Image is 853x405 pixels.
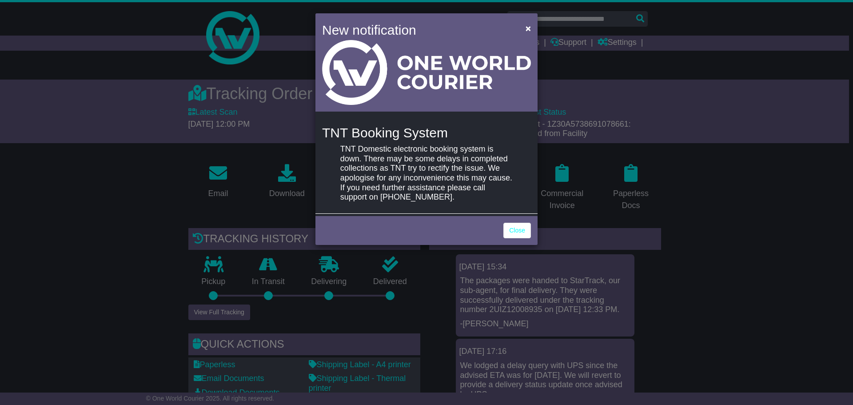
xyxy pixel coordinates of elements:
[322,20,513,40] h4: New notification
[322,125,531,140] h4: TNT Booking System
[340,144,513,202] p: TNT Domestic electronic booking system is down. There may be some delays in completed collections...
[521,19,535,37] button: Close
[526,23,531,33] span: ×
[322,40,531,105] img: Light
[503,223,531,238] a: Close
